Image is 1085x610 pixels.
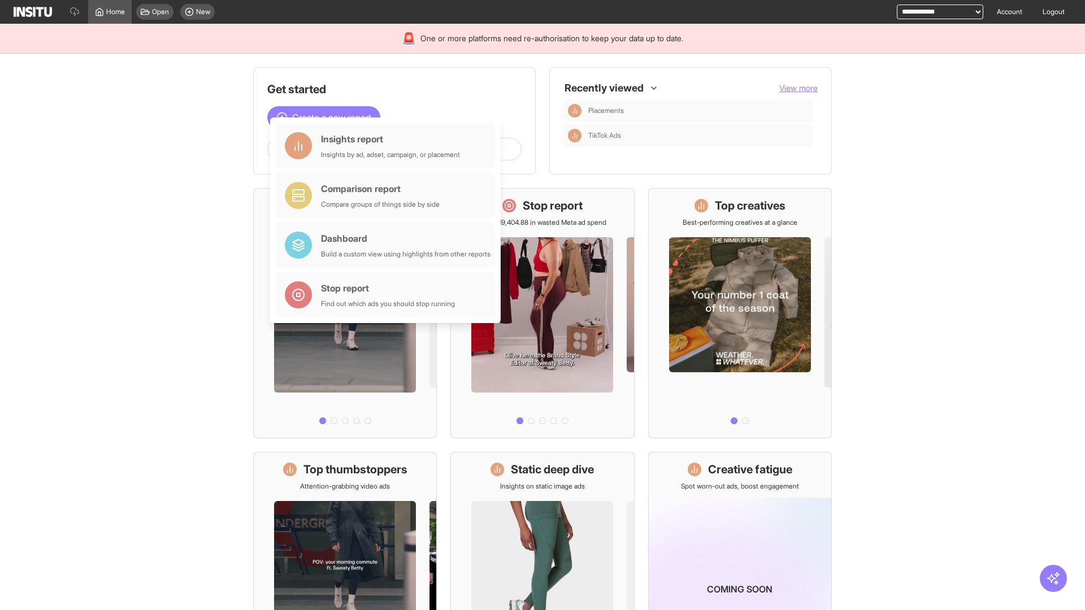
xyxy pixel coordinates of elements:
[267,81,522,97] h1: Get started
[420,33,683,44] span: One or more platforms need re-authorisation to keep your data up to date.
[292,111,371,124] span: Create a new report
[523,198,583,213] h1: Stop report
[321,250,491,259] div: Build a custom view using highlights from other reports
[450,188,634,438] a: Stop reportSave £19,404.88 in wasted Meta ad spend
[683,218,797,227] p: Best-performing creatives at a glance
[402,30,416,46] div: 🚨
[321,150,460,159] div: Insights by ad, adset, campaign, or placement
[152,7,169,16] span: Open
[321,182,440,195] div: Comparison report
[779,83,818,93] span: View more
[588,106,809,115] span: Placements
[715,198,785,213] h1: Top creatives
[568,129,581,142] div: Insights
[648,188,832,438] a: Top creativesBest-performing creatives at a glance
[588,131,621,140] span: TikTok Ads
[321,200,440,209] div: Compare groups of things side by side
[321,132,460,146] div: Insights report
[14,7,52,17] img: Logo
[779,82,818,94] button: View more
[479,218,606,227] p: Save £19,404.88 in wasted Meta ad spend
[511,461,594,477] h1: Static deep dive
[321,281,455,295] div: Stop report
[321,299,455,308] div: Find out which ads you should stop running
[321,232,491,245] div: Dashboard
[568,104,581,117] div: Insights
[588,131,809,140] span: TikTok Ads
[106,7,125,16] span: Home
[303,461,407,477] h1: Top thumbstoppers
[196,7,210,16] span: New
[300,482,390,491] p: Attention-grabbing video ads
[253,188,437,438] a: What's live nowSee all active ads instantly
[500,482,585,491] p: Insights on static image ads
[267,106,380,129] button: Create a new report
[588,106,624,115] span: Placements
